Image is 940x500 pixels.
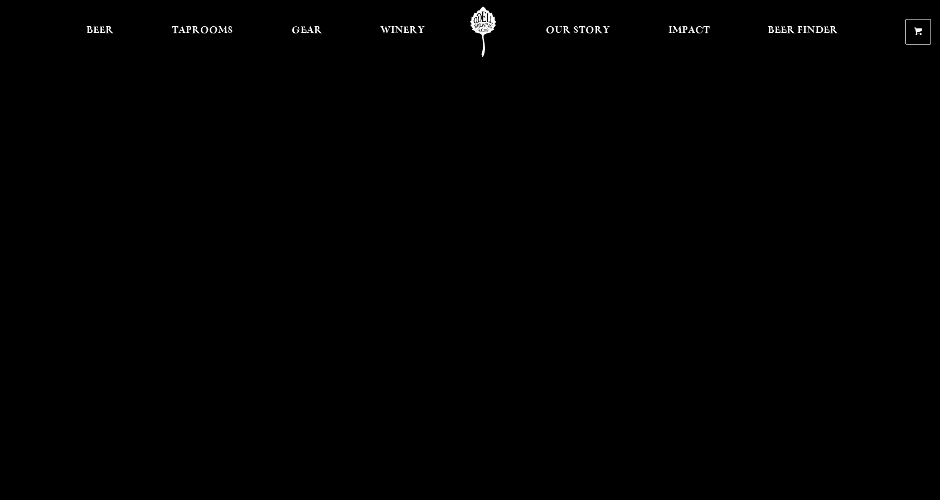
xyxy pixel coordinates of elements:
[546,26,610,35] span: Our Story
[668,26,710,35] span: Impact
[284,7,330,57] a: Gear
[380,26,425,35] span: Winery
[292,26,322,35] span: Gear
[539,7,617,57] a: Our Story
[79,7,121,57] a: Beer
[373,7,432,57] a: Winery
[172,26,233,35] span: Taprooms
[768,26,838,35] span: Beer Finder
[164,7,240,57] a: Taprooms
[661,7,717,57] a: Impact
[86,26,114,35] span: Beer
[760,7,845,57] a: Beer Finder
[462,7,504,57] a: Odell Home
